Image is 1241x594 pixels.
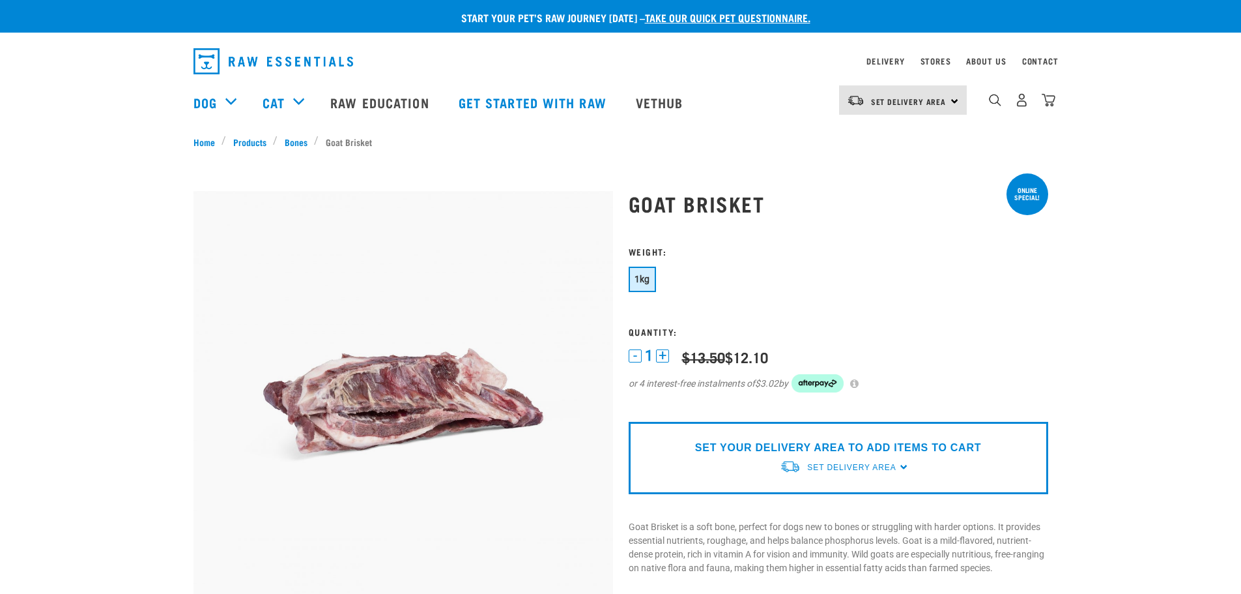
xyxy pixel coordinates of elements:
[629,327,1048,336] h3: Quantity:
[183,43,1059,80] nav: dropdown navigation
[656,349,669,363] button: +
[629,267,656,292] button: 1kg
[920,59,951,63] a: Stores
[635,274,650,284] span: 1kg
[989,94,1001,106] img: home-icon-1@2x.png
[278,135,314,149] a: Bones
[629,374,1048,393] div: or 4 interest-free instalments of by
[623,76,700,128] a: Vethub
[847,95,864,106] img: van-moving.png
[1015,93,1029,107] img: user.png
[629,349,642,363] button: -
[682,349,768,365] div: $12.10
[193,93,217,112] a: Dog
[645,14,810,20] a: take our quick pet questionnaire.
[755,377,778,391] span: $3.02
[682,353,725,361] strike: $13.50
[629,246,1048,256] h3: Weight:
[446,76,623,128] a: Get started with Raw
[317,76,445,128] a: Raw Education
[792,374,844,393] img: Afterpay
[645,349,653,363] span: 1
[629,192,1048,215] h1: Goat Brisket
[1022,59,1059,63] a: Contact
[866,59,904,63] a: Delivery
[263,93,285,112] a: Cat
[226,135,273,149] a: Products
[629,520,1048,575] p: Goat Brisket is a soft bone, perfect for dogs new to bones or struggling with harder options. It ...
[807,463,896,472] span: Set Delivery Area
[193,48,353,74] img: Raw Essentials Logo
[780,460,801,473] img: van-moving.png
[695,440,981,456] p: SET YOUR DELIVERY AREA TO ADD ITEMS TO CART
[193,135,222,149] a: Home
[1042,93,1055,107] img: home-icon@2x.png
[966,59,1006,63] a: About Us
[871,99,947,104] span: Set Delivery Area
[193,135,1048,149] nav: breadcrumbs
